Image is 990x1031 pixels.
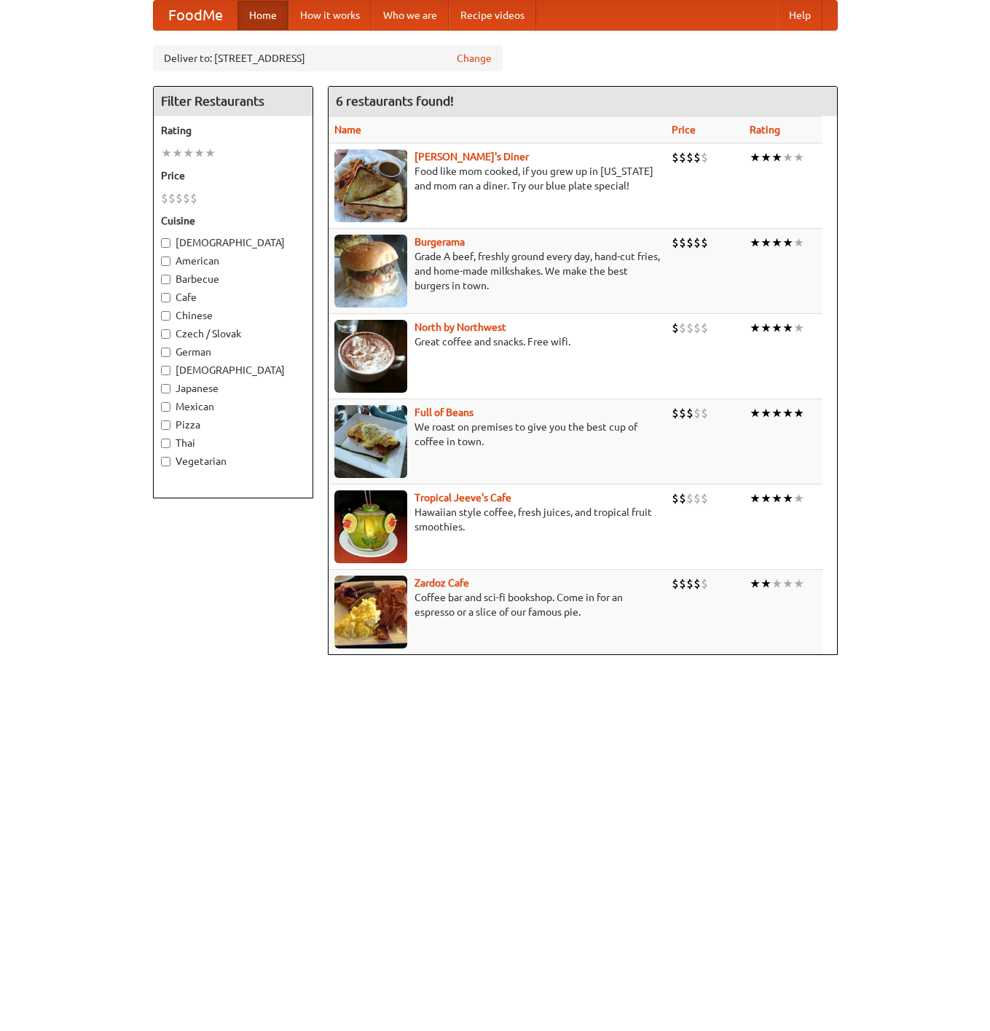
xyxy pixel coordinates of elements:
[701,149,708,165] li: $
[161,439,170,448] input: Thai
[334,576,407,648] img: zardoz.jpg
[672,405,679,421] li: $
[161,457,170,466] input: Vegetarian
[161,238,170,248] input: [DEMOGRAPHIC_DATA]
[694,490,701,506] li: $
[793,320,804,336] li: ★
[190,190,197,206] li: $
[237,1,288,30] a: Home
[771,490,782,506] li: ★
[750,576,761,592] li: ★
[679,490,686,506] li: $
[154,1,237,30] a: FoodMe
[372,1,449,30] a: Who we are
[679,149,686,165] li: $
[154,87,313,116] h4: Filter Restaurants
[161,168,305,183] h5: Price
[334,249,660,293] p: Grade A beef, freshly ground every day, hand-cut fries, and home-made milkshakes. We make the bes...
[686,405,694,421] li: $
[161,402,170,412] input: Mexican
[694,149,701,165] li: $
[701,235,708,251] li: $
[686,490,694,506] li: $
[793,235,804,251] li: ★
[161,256,170,266] input: American
[161,454,305,469] label: Vegetarian
[782,576,793,592] li: ★
[288,1,372,30] a: How it works
[334,405,407,478] img: beans.jpg
[161,345,305,359] label: German
[694,235,701,251] li: $
[334,590,660,619] p: Coffee bar and sci-fi bookshop. Come in for an espresso or a slice of our famous pie.
[771,149,782,165] li: ★
[161,275,170,284] input: Barbecue
[771,576,782,592] li: ★
[694,576,701,592] li: $
[771,405,782,421] li: ★
[672,149,679,165] li: $
[701,405,708,421] li: $
[161,363,305,377] label: [DEMOGRAPHIC_DATA]
[761,149,771,165] li: ★
[672,490,679,506] li: $
[161,213,305,228] h5: Cuisine
[334,149,407,222] img: sallys.jpg
[153,45,503,71] div: Deliver to: [STREET_ADDRESS]
[183,190,190,206] li: $
[415,151,529,162] a: [PERSON_NAME]'s Diner
[415,407,474,418] a: Full of Beans
[793,405,804,421] li: ★
[415,236,465,248] a: Burgerama
[750,149,761,165] li: ★
[161,272,305,286] label: Barbecue
[686,149,694,165] li: $
[161,348,170,357] input: German
[782,405,793,421] li: ★
[415,577,469,589] a: Zardoz Cafe
[161,190,168,206] li: $
[672,124,696,136] a: Price
[161,145,172,161] li: ★
[457,51,492,66] a: Change
[694,405,701,421] li: $
[449,1,536,30] a: Recipe videos
[761,320,771,336] li: ★
[777,1,822,30] a: Help
[686,320,694,336] li: $
[334,505,660,534] p: Hawaiian style coffee, fresh juices, and tropical fruit smoothies.
[679,235,686,251] li: $
[701,490,708,506] li: $
[750,124,780,136] a: Rating
[161,384,170,393] input: Japanese
[205,145,216,161] li: ★
[334,164,660,193] p: Food like mom cooked, if you grew up in [US_STATE] and mom ran a diner. Try our blue plate special!
[161,308,305,323] label: Chinese
[161,326,305,341] label: Czech / Slovak
[168,190,176,206] li: $
[415,492,511,503] a: Tropical Jeeve's Cafe
[415,321,506,333] a: North by Northwest
[176,190,183,206] li: $
[686,235,694,251] li: $
[672,235,679,251] li: $
[750,235,761,251] li: ★
[771,235,782,251] li: ★
[701,576,708,592] li: $
[793,149,804,165] li: ★
[161,399,305,414] label: Mexican
[194,145,205,161] li: ★
[161,436,305,450] label: Thai
[334,124,361,136] a: Name
[672,320,679,336] li: $
[334,490,407,563] img: jeeves.jpg
[679,320,686,336] li: $
[172,145,183,161] li: ★
[334,320,407,393] img: north.jpg
[161,311,170,321] input: Chinese
[161,123,305,138] h5: Rating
